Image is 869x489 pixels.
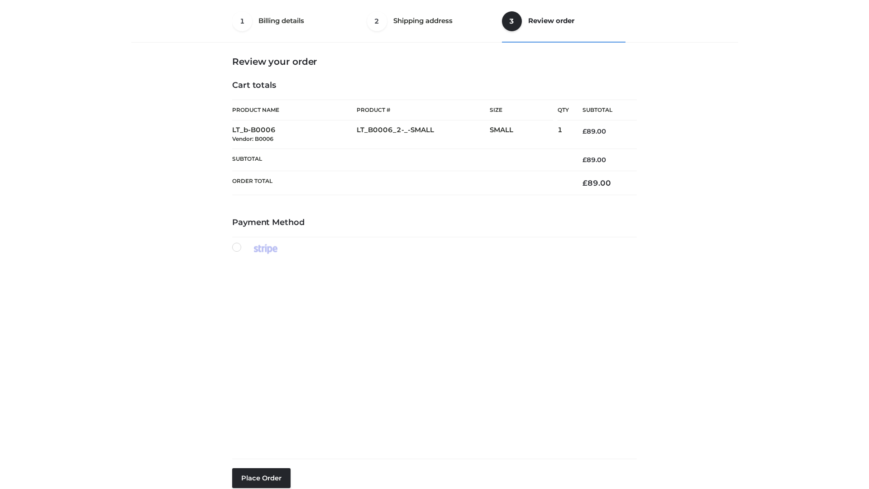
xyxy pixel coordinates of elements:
th: Qty [558,100,569,120]
th: Order Total [232,171,569,195]
td: LT_B0006_2-_-SMALL [357,120,490,149]
td: SMALL [490,120,558,149]
span: £ [583,156,587,164]
button: Place order [232,468,291,488]
iframe: Secure payment input frame [230,252,635,451]
span: £ [583,127,587,135]
td: LT_b-B0006 [232,120,357,149]
bdi: 89.00 [583,156,606,164]
bdi: 89.00 [583,178,611,187]
th: Product # [357,100,490,120]
h4: Cart totals [232,81,637,91]
h4: Payment Method [232,218,637,228]
th: Subtotal [232,149,569,171]
bdi: 89.00 [583,127,606,135]
td: 1 [558,120,569,149]
small: Vendor: B0006 [232,135,273,142]
span: £ [583,178,587,187]
th: Subtotal [569,100,637,120]
th: Size [490,100,553,120]
th: Product Name [232,100,357,120]
h3: Review your order [232,56,637,67]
